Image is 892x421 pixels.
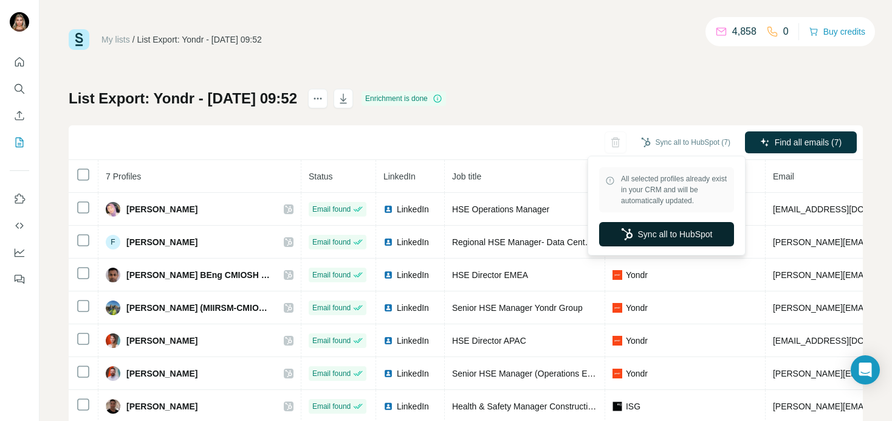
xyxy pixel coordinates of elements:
[383,303,393,313] img: LinkedIn logo
[106,366,120,381] img: Avatar
[362,91,446,106] div: Enrichment is done
[69,89,297,108] h1: List Export: Yondr - [DATE] 09:52
[69,29,89,50] img: Surfe Logo
[126,269,272,281] span: [PERSON_NAME] BEng CMIOSH PISEP
[773,172,794,181] span: Email
[612,303,622,313] img: company-logo
[101,35,130,44] a: My lists
[312,401,351,412] span: Email found
[452,172,481,181] span: Job title
[312,270,351,280] span: Email found
[10,78,29,100] button: Search
[10,242,29,263] button: Dashboard
[612,336,622,346] img: company-logo
[732,24,756,39] p: 4,858
[452,303,583,313] span: Senior HSE Manager Yondr Group
[383,402,393,411] img: LinkedIn logo
[10,51,29,73] button: Quick start
[312,204,351,215] span: Email found
[383,204,393,214] img: LinkedIn logo
[132,33,135,46] li: /
[308,89,328,108] button: actions
[106,333,120,348] img: Avatar
[452,204,549,214] span: HSE Operations Manager
[106,399,120,414] img: Avatar
[633,133,739,151] button: Sync all to HubSpot (7)
[106,202,120,217] img: Avatar
[397,269,429,281] span: LinkedIn
[126,367,197,380] span: [PERSON_NAME]
[452,369,609,378] span: Senior HSE Manager (Operations EMEA)
[383,369,393,378] img: LinkedIn logo
[612,270,622,280] img: company-logo
[783,24,789,39] p: 0
[612,402,622,411] img: company-logo
[452,270,528,280] span: HSE Director EMEA
[452,237,637,247] span: Regional HSE Manager- Data Center Operations
[106,268,120,282] img: Avatar
[10,131,29,153] button: My lists
[383,270,393,280] img: LinkedIn logo
[397,367,429,380] span: LinkedIn
[383,336,393,346] img: LinkedIn logo
[312,237,351,248] span: Email found
[126,335,197,347] span: [PERSON_NAME]
[126,400,197,412] span: [PERSON_NAME]
[10,12,29,32] img: Avatar
[397,302,429,314] span: LinkedIn
[397,400,429,412] span: LinkedIn
[312,335,351,346] span: Email found
[309,172,333,181] span: Status
[126,302,272,314] span: [PERSON_NAME] (MIIRSM-CMIOSH)
[452,336,526,346] span: HSE Director APAC
[106,235,120,249] div: F
[851,355,880,384] div: Open Intercom Messenger
[626,302,648,314] span: Yondr
[312,302,351,313] span: Email found
[775,136,842,148] span: Find all emails (7)
[383,237,393,247] img: LinkedIn logo
[10,268,29,290] button: Feedback
[10,215,29,237] button: Use Surfe API
[612,369,622,378] img: company-logo
[397,335,429,347] span: LinkedIn
[626,400,640,412] span: ISG
[397,236,429,248] span: LinkedIn
[312,368,351,379] span: Email found
[137,33,262,46] div: List Export: Yondr - [DATE] 09:52
[809,23,865,40] button: Buy credits
[10,105,29,127] button: Enrich CSV
[106,172,141,181] span: 7 Profiles
[383,172,416,181] span: LinkedIn
[626,269,648,281] span: Yondr
[599,222,734,246] button: Sync all to HubSpot
[626,367,648,380] span: Yondr
[126,236,197,248] span: [PERSON_NAME]
[452,402,679,411] span: Health & Safety Manager Construction 100 MW Data Centre
[397,203,429,215] span: LinkedIn
[626,335,648,347] span: Yondr
[10,188,29,210] button: Use Surfe on LinkedIn
[106,301,120,315] img: Avatar
[621,173,728,206] span: All selected profiles already exist in your CRM and will be automatically updated.
[745,131,857,153] button: Find all emails (7)
[126,203,197,215] span: [PERSON_NAME]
